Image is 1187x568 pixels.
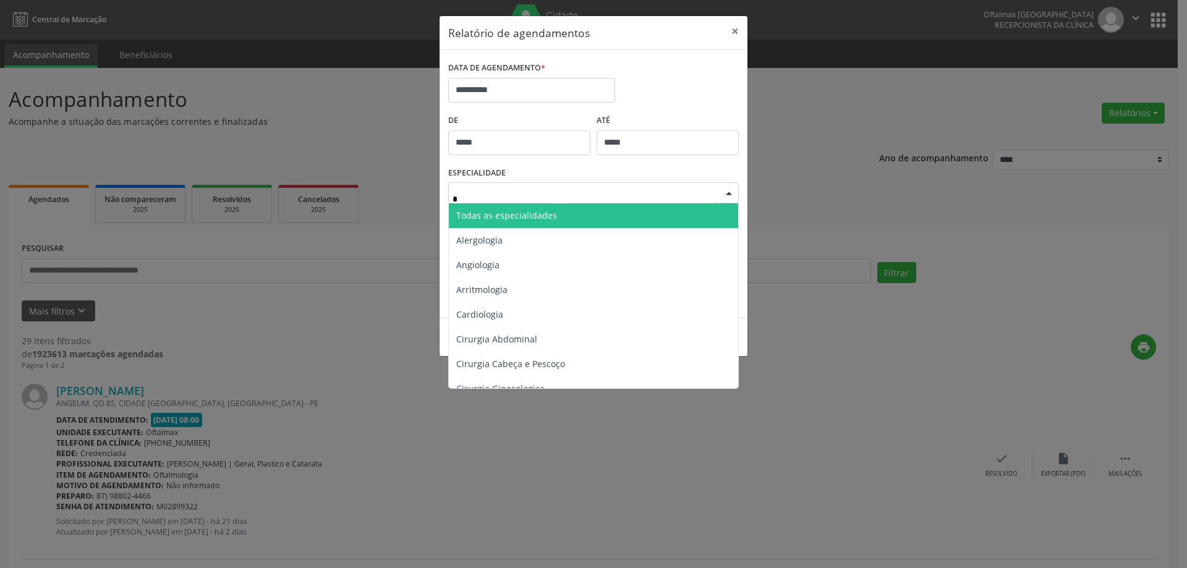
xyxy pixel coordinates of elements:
label: ESPECIALIDADE [448,164,506,183]
span: Cardiologia [456,308,503,320]
span: Alergologia [456,234,503,246]
h5: Relatório de agendamentos [448,25,590,41]
span: Todas as especialidades [456,210,557,221]
span: Angiologia [456,259,500,271]
span: Cirurgia Abdominal [456,333,537,345]
button: Close [723,16,747,46]
span: Cirurgia Ginecologica [456,383,545,394]
span: Cirurgia Cabeça e Pescoço [456,358,565,370]
span: Arritmologia [456,284,508,295]
label: DATA DE AGENDAMENTO [448,59,545,78]
label: ATÉ [597,111,739,130]
label: De [448,111,590,130]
